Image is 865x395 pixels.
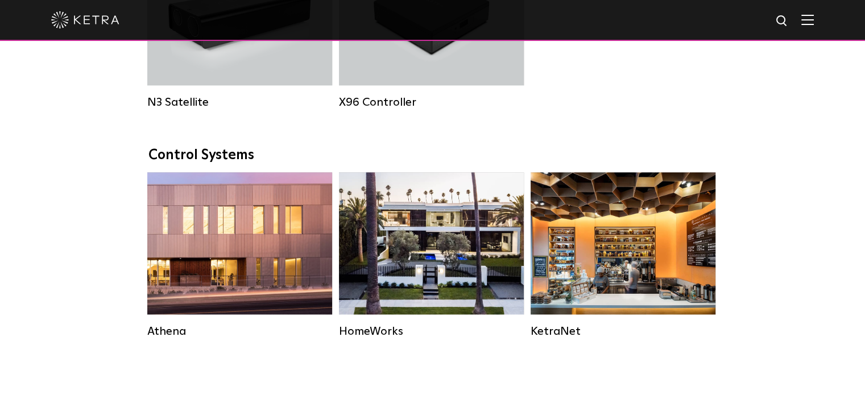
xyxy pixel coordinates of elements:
div: Control Systems [148,147,717,164]
div: HomeWorks [339,325,524,338]
a: Athena Commercial Solution [147,172,332,338]
img: search icon [775,14,789,28]
a: KetraNet Legacy System [531,172,715,338]
div: N3 Satellite [147,95,332,109]
img: Hamburger%20Nav.svg [801,14,814,25]
div: X96 Controller [339,95,524,109]
img: ketra-logo-2019-white [51,11,119,28]
a: HomeWorks Residential Solution [339,172,524,338]
div: Athena [147,325,332,338]
div: KetraNet [531,325,715,338]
